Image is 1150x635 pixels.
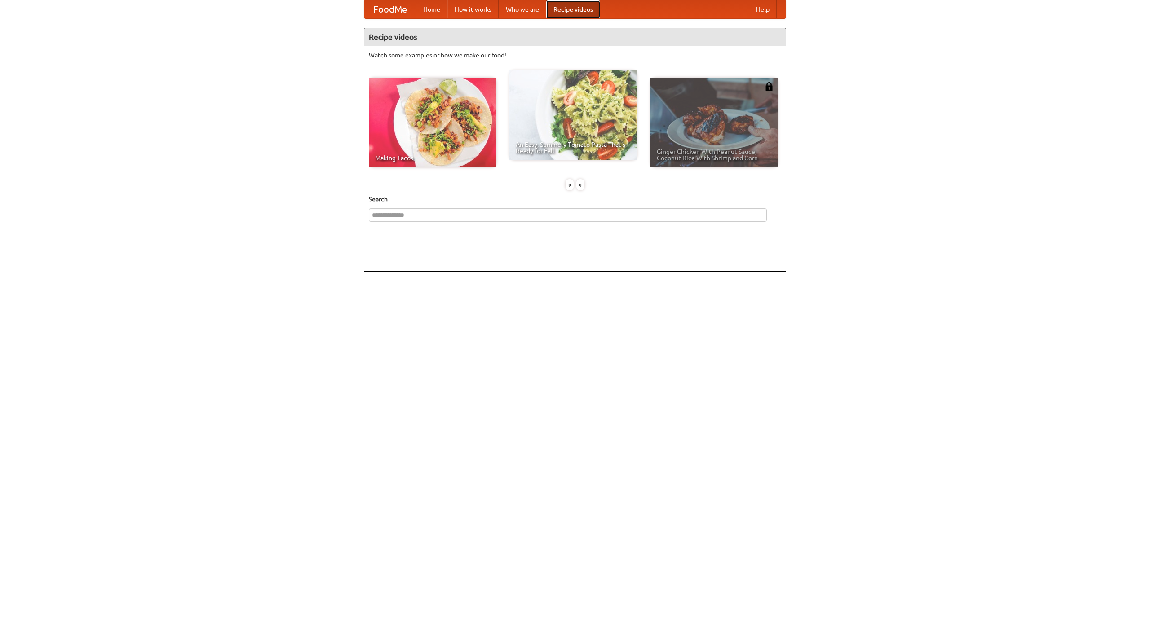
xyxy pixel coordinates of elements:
a: Home [416,0,447,18]
span: Making Tacos [375,155,490,161]
img: 483408.png [765,82,774,91]
a: Making Tacos [369,78,496,167]
a: Recipe videos [546,0,600,18]
a: An Easy, Summery Tomato Pasta That's Ready for Fall [509,70,637,160]
div: » [576,179,584,190]
a: How it works [447,0,499,18]
span: An Easy, Summery Tomato Pasta That's Ready for Fall [516,141,631,154]
p: Watch some examples of how we make our food! [369,51,781,60]
h4: Recipe videos [364,28,786,46]
a: FoodMe [364,0,416,18]
a: Who we are [499,0,546,18]
div: « [566,179,574,190]
a: Help [749,0,777,18]
h5: Search [369,195,781,204]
